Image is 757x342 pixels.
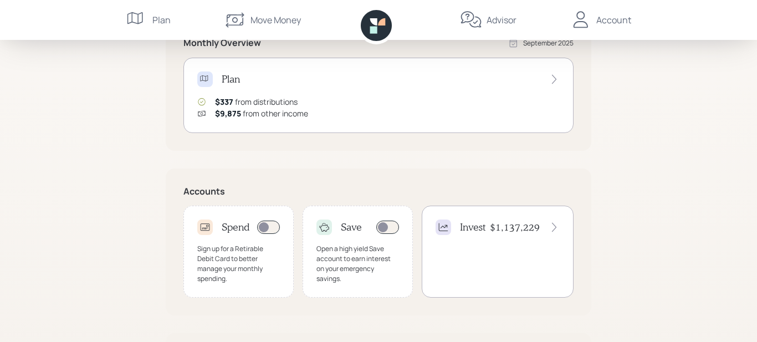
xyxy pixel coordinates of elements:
span: $337 [215,96,233,107]
div: Plan [152,13,171,27]
div: Account [596,13,631,27]
h5: Accounts [183,186,574,197]
span: $9,875 [215,108,241,119]
div: Open a high yield Save account to earn interest on your emergency savings. [316,244,399,284]
div: September 2025 [523,38,574,48]
h5: Monthly Overview [183,38,261,48]
div: Sign up for a Retirable Debit Card to better manage your monthly spending. [197,244,280,284]
h4: Spend [222,221,250,233]
h4: Plan [222,73,240,85]
h4: Invest [460,221,485,233]
h4: $1,137,229 [490,221,540,233]
div: from other income [215,108,308,119]
h4: Save [341,221,362,233]
div: from distributions [215,96,298,108]
div: Advisor [487,13,516,27]
div: Move Money [250,13,301,27]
